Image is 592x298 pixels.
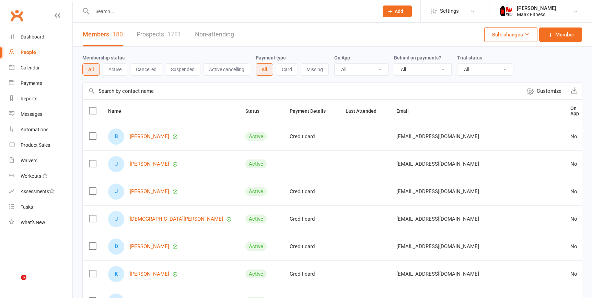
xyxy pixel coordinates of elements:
button: Customize [522,83,566,99]
div: [PERSON_NAME] [517,5,556,11]
div: No [570,189,579,195]
div: Maax Fitness [517,11,556,18]
a: Calendar [9,60,72,76]
span: 6 [21,275,26,280]
a: [PERSON_NAME] [130,244,169,250]
a: Product Sales [9,137,72,153]
span: Payment Details [290,108,333,114]
div: Juana [108,184,124,200]
input: Search... [90,7,374,16]
button: Email [396,107,416,115]
div: Active [245,269,267,278]
input: Search by contact name [83,83,522,99]
a: Automations [9,122,72,137]
div: Product Sales [21,142,50,148]
div: Workouts [21,173,41,179]
div: Tasks [21,204,33,210]
div: Reports [21,96,37,101]
div: Assessments [21,189,55,194]
div: Active [245,159,267,168]
label: Membership status [82,55,125,60]
div: No [570,244,579,250]
button: All [82,63,100,76]
img: thumb_image1759205071.png [500,4,513,18]
span: Status [245,108,267,114]
button: Add [383,5,412,17]
th: On App [564,100,585,123]
span: [EMAIL_ADDRESS][DOMAIN_NAME] [396,185,479,198]
label: Behind on payments? [394,55,441,60]
div: 180 [113,31,123,38]
button: Suspended [165,63,200,76]
iframe: Intercom live chat [7,275,23,291]
div: No [570,216,579,222]
a: Reports [9,91,72,107]
div: Credit card [290,216,333,222]
div: Kelly [108,266,124,282]
label: Payment type [256,55,286,60]
button: Status [245,107,267,115]
a: [PERSON_NAME] [130,161,169,167]
div: Credit card [290,134,333,140]
div: Calendar [21,65,40,70]
div: Active [245,214,267,223]
div: No [570,161,579,167]
div: No [570,134,579,140]
button: Last Attended [346,107,384,115]
button: Active cancelling [203,63,250,76]
a: Dashboard [9,29,72,45]
a: Waivers [9,153,72,168]
span: Member [555,31,574,39]
button: Name [108,107,129,115]
a: What's New [9,215,72,230]
div: Juan [108,156,124,172]
span: [EMAIL_ADDRESS][DOMAIN_NAME] [396,267,479,280]
a: [PERSON_NAME] [130,189,169,195]
span: [EMAIL_ADDRESS][DOMAIN_NAME] [396,240,479,253]
div: 1781 [167,31,181,38]
div: Automations [21,127,48,132]
div: Messages [21,111,42,117]
a: People [9,45,72,60]
a: Tasks [9,199,72,215]
div: Danielle [108,239,124,255]
span: Customize [537,87,561,95]
span: [EMAIL_ADDRESS][DOMAIN_NAME] [396,130,479,143]
button: Card [276,63,298,76]
span: Name [108,108,129,114]
div: Jesus [108,211,124,227]
div: Waivers [21,158,37,163]
span: [EMAIL_ADDRESS][DOMAIN_NAME] [396,157,479,170]
a: Payments [9,76,72,91]
button: Bulk changes [484,27,537,42]
div: Dashboard [21,34,44,40]
div: Active [245,187,267,196]
button: Payment Details [290,107,333,115]
div: Active [245,132,267,141]
div: Credit card [290,189,333,195]
div: Brandon [108,129,124,145]
div: Active [245,242,267,251]
div: Credit card [290,271,333,277]
span: Last Attended [346,108,384,114]
a: Member [539,27,582,42]
div: Credit card [290,244,333,250]
a: Non-attending [195,23,234,46]
a: [PERSON_NAME] [130,271,169,277]
span: Email [396,108,416,114]
label: Trial status [457,55,482,60]
div: Payments [21,80,42,86]
a: Members180 [83,23,123,46]
label: On App [334,55,350,60]
a: [PERSON_NAME] [130,134,169,140]
a: Workouts [9,168,72,184]
span: Settings [440,3,459,19]
a: Prospects1781 [137,23,181,46]
span: [EMAIL_ADDRESS][DOMAIN_NAME] [396,212,479,225]
a: Clubworx [8,7,25,24]
span: Add [395,9,403,14]
div: What's New [21,220,45,225]
button: Missing [301,63,329,76]
button: Active [103,63,127,76]
div: No [570,271,579,277]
